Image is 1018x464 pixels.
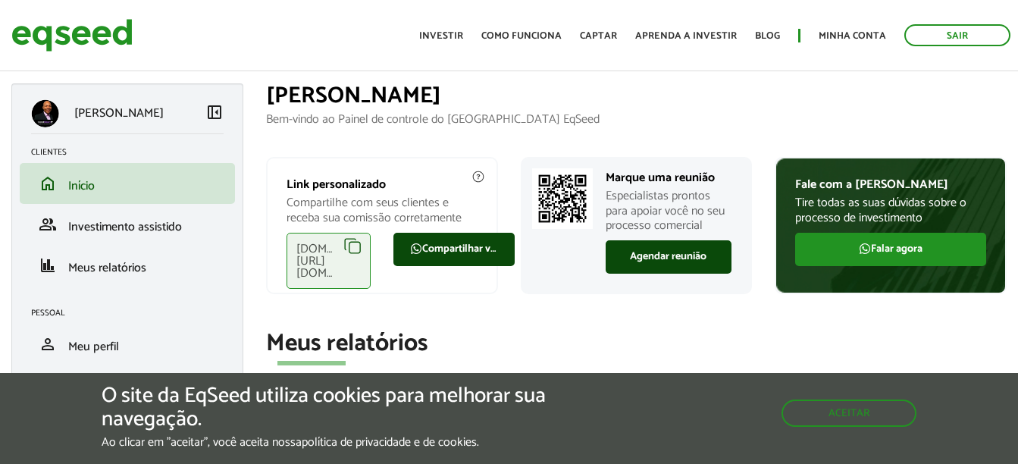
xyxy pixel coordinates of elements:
li: Minha simulação [20,365,235,406]
span: Meu perfil [68,337,119,357]
a: groupInvestimento assistido [31,215,224,234]
span: left_panel_close [205,103,224,121]
span: home [39,174,57,193]
span: Investimento assistido [68,217,182,237]
span: Início [68,176,95,196]
div: [DOMAIN_NAME][URL][DOMAIN_NAME] [287,233,371,289]
a: Blog [755,31,780,41]
a: Investir [419,31,463,41]
a: política de privacidade e de cookies [302,437,477,449]
h2: Meus relatórios [266,331,1007,357]
button: Aceitar [782,400,916,427]
li: Investimento assistido [20,204,235,245]
li: Início [20,163,235,204]
p: Especialistas prontos para apoiar você no seu processo comercial [606,189,732,233]
a: Agendar reunião [606,240,732,274]
a: homeInício [31,174,224,193]
h5: O site da EqSeed utiliza cookies para melhorar sua navegação. [102,384,590,431]
a: Minha conta [819,31,886,41]
span: Meus relatórios [68,258,146,278]
a: Compartilhar via WhatsApp [393,233,515,266]
p: Bem-vindo ao Painel de controle do [GEOGRAPHIC_DATA] EqSeed [266,112,1007,127]
span: group [39,215,57,234]
img: agent-meulink-info2.svg [471,170,485,183]
a: Aprenda a investir [635,31,737,41]
p: Fale com a [PERSON_NAME] [795,177,986,192]
a: Colapsar menu [205,103,224,124]
a: financeMeus relatórios [31,256,224,274]
img: FaWhatsapp.svg [859,243,871,255]
p: Link personalizado [287,177,478,192]
a: Falar agora [795,233,986,266]
h2: Clientes [31,148,235,157]
p: Tire todas as suas dúvidas sobre o processo de investimento [795,196,986,224]
p: Marque uma reunião [606,171,732,185]
span: person [39,335,57,353]
a: Sair [904,24,1010,46]
span: finance [39,256,57,274]
h1: [PERSON_NAME] [266,83,1007,108]
p: Ao clicar em "aceitar", você aceita nossa . [102,435,590,450]
p: [PERSON_NAME] [74,106,164,121]
li: Meus relatórios [20,245,235,286]
h2: Pessoal [31,309,235,318]
a: Como funciona [481,31,562,41]
a: Captar [580,31,617,41]
a: personMeu perfil [31,335,224,353]
img: EqSeed [11,15,133,55]
p: Compartilhe com seus clientes e receba sua comissão corretamente [287,196,478,224]
li: Meu perfil [20,324,235,365]
img: FaWhatsapp.svg [410,243,422,255]
img: Marcar reunião com consultor [532,168,593,229]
